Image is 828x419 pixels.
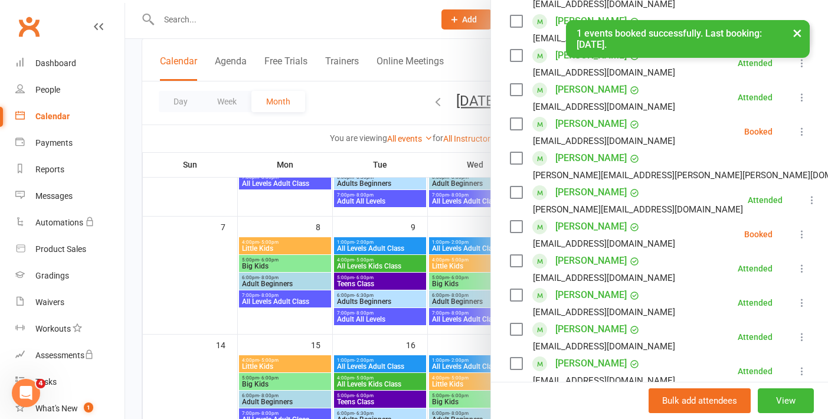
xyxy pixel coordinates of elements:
div: [EMAIL_ADDRESS][DOMAIN_NAME] [533,339,675,354]
a: [PERSON_NAME] [555,183,627,202]
div: Product Sales [35,244,86,254]
div: [EMAIL_ADDRESS][DOMAIN_NAME] [533,373,675,388]
a: Workouts [15,316,125,342]
a: Assessments [15,342,125,369]
div: Tasks [35,377,57,387]
span: 4 [36,379,45,388]
a: [PERSON_NAME] [555,114,627,133]
a: [PERSON_NAME] [555,320,627,339]
a: Automations [15,209,125,236]
div: Automations [35,218,83,227]
div: Attended [738,264,773,273]
div: Booked [744,127,773,136]
div: [EMAIL_ADDRESS][DOMAIN_NAME] [533,65,675,80]
a: [PERSON_NAME] [555,354,627,373]
div: [EMAIL_ADDRESS][DOMAIN_NAME] [533,270,675,286]
a: Messages [15,183,125,209]
a: Payments [15,130,125,156]
a: Reports [15,156,125,183]
a: Tasks [15,369,125,395]
a: Product Sales [15,236,125,263]
div: [PERSON_NAME][EMAIL_ADDRESS][DOMAIN_NAME] [533,202,743,217]
div: Calendar [35,112,70,121]
div: Booked [744,230,773,238]
div: Attended [738,333,773,341]
a: Dashboard [15,50,125,77]
a: Gradings [15,263,125,289]
div: [EMAIL_ADDRESS][DOMAIN_NAME] [533,133,675,149]
a: People [15,77,125,103]
div: Attended [748,196,783,204]
div: Messages [35,191,73,201]
a: [PERSON_NAME] [555,12,627,31]
a: [PERSON_NAME] [555,149,627,168]
div: Attended [738,367,773,375]
div: People [35,85,60,94]
div: Dashboard [35,58,76,68]
div: 1 events booked successfully. Last booking: [DATE]. [566,20,810,58]
div: [EMAIL_ADDRESS][DOMAIN_NAME] [533,99,675,114]
div: What's New [35,404,78,413]
a: Clubworx [14,12,44,41]
div: Waivers [35,297,64,307]
button: Bulk add attendees [649,388,751,413]
div: Reports [35,165,64,174]
div: Attended [738,299,773,307]
div: Gradings [35,271,69,280]
div: [EMAIL_ADDRESS][DOMAIN_NAME] [533,305,675,320]
a: [PERSON_NAME] [555,80,627,99]
div: Workouts [35,324,71,333]
a: [PERSON_NAME] [555,251,627,270]
a: Calendar [15,103,125,130]
a: [PERSON_NAME] [555,286,627,305]
div: Assessments [35,351,94,360]
div: Payments [35,138,73,148]
div: [EMAIL_ADDRESS][DOMAIN_NAME] [533,236,675,251]
a: Waivers [15,289,125,316]
span: 1 [84,402,93,413]
button: × [787,20,808,45]
iframe: Intercom live chat [12,379,40,407]
div: Attended [738,93,773,102]
button: View [758,388,814,413]
div: Attended [738,59,773,67]
a: [PERSON_NAME] [555,217,627,236]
